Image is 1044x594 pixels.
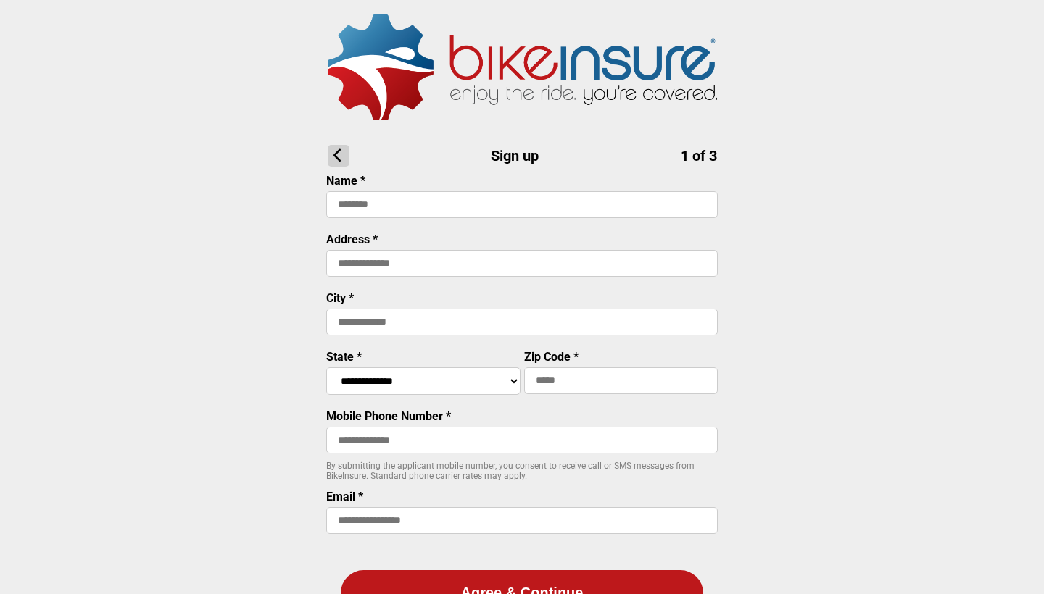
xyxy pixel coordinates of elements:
[326,461,718,481] p: By submitting the applicant mobile number, you consent to receive call or SMS messages from BikeI...
[326,291,354,305] label: City *
[328,145,717,167] h1: Sign up
[681,147,717,164] span: 1 of 3
[326,174,365,188] label: Name *
[326,409,451,423] label: Mobile Phone Number *
[326,233,378,246] label: Address *
[524,350,579,364] label: Zip Code *
[326,350,362,364] label: State *
[326,490,363,503] label: Email *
